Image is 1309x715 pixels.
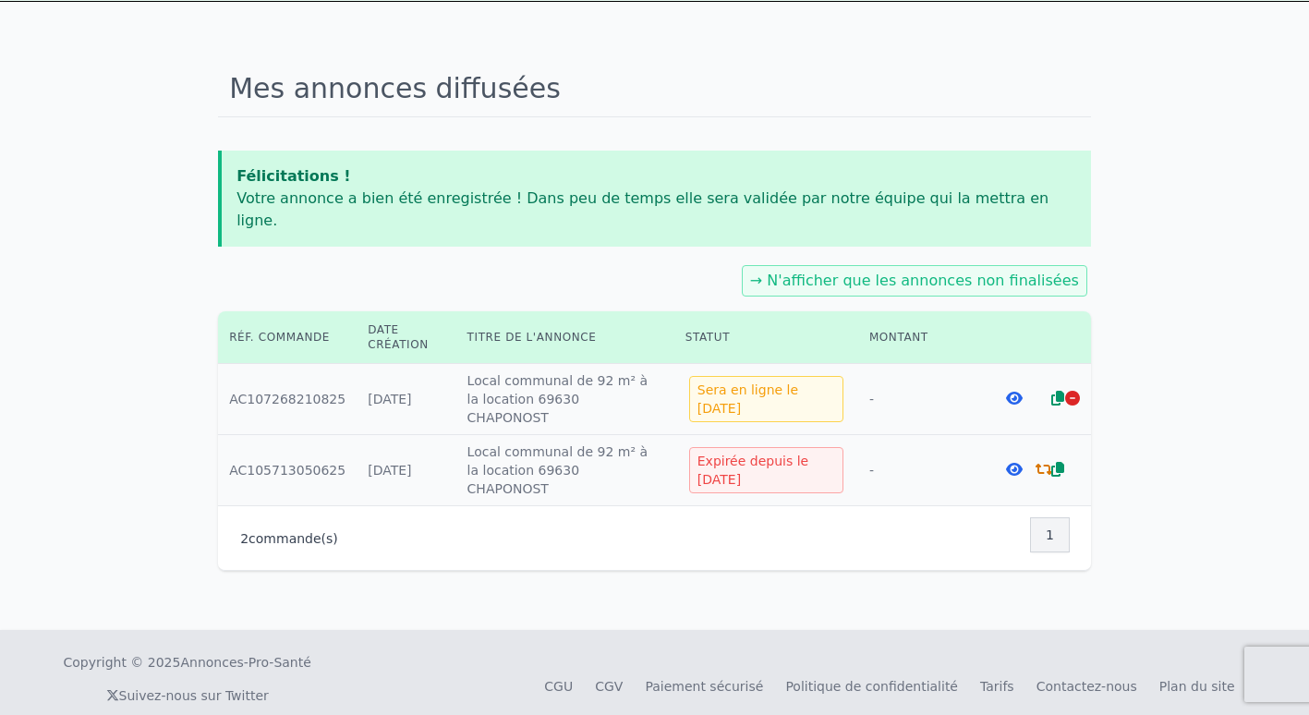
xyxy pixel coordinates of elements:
td: AC105713050625 [218,435,357,506]
a: Politique de confidentialité [785,679,958,694]
div: Expirée depuis le [DATE] [689,447,843,493]
span: 1 [1046,526,1054,544]
div: Copyright © 2025 [64,653,311,672]
i: Voir l'annonce [1006,462,1023,477]
span: 2 [240,531,248,546]
th: Titre de l'annonce [456,311,674,364]
i: Arrêter la diffusion de l'annonce [1065,391,1080,406]
a: Plan du site [1159,679,1235,694]
p: commande(s) [240,529,338,548]
td: [DATE] [357,435,455,506]
i: Renouveler la commande [1036,462,1052,477]
app-notification-permanent: Félicitations ! [218,151,1091,247]
p: Félicitations ! [236,165,1076,188]
td: - [858,435,981,506]
th: Date création [357,311,455,364]
td: AC107268210825 [218,364,357,435]
a: CGV [595,679,623,694]
th: Montant [858,311,981,364]
a: Annonces-Pro-Santé [180,653,310,672]
a: → N'afficher que les annonces non finalisées [750,272,1079,289]
a: Paiement sécurisé [645,679,763,694]
td: Local communal de 92 m² à la location 69630 CHAPONOST [456,364,674,435]
h1: Mes annonces diffusées [218,61,1091,117]
th: Statut [674,311,858,364]
div: Sera en ligne le [DATE] [689,376,843,422]
td: [DATE] [357,364,455,435]
nav: Pagination [1031,517,1069,552]
a: CGU [544,679,573,694]
i: Dupliquer l'annonce [1051,391,1064,406]
a: Contactez-nous [1036,679,1137,694]
i: Voir l'annonce [1006,391,1023,406]
th: Réf. commande [218,311,357,364]
td: Local communal de 92 m² à la location 69630 CHAPONOST [456,435,674,506]
a: Suivez-nous sur Twitter [106,688,269,703]
td: - [858,364,981,435]
a: Tarifs [980,679,1014,694]
i: Dupliquer l'annonce [1051,462,1064,477]
p: Votre annonce a bien été enregistrée ! Dans peu de temps elle sera validée par notre équipe qui l... [236,188,1076,232]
